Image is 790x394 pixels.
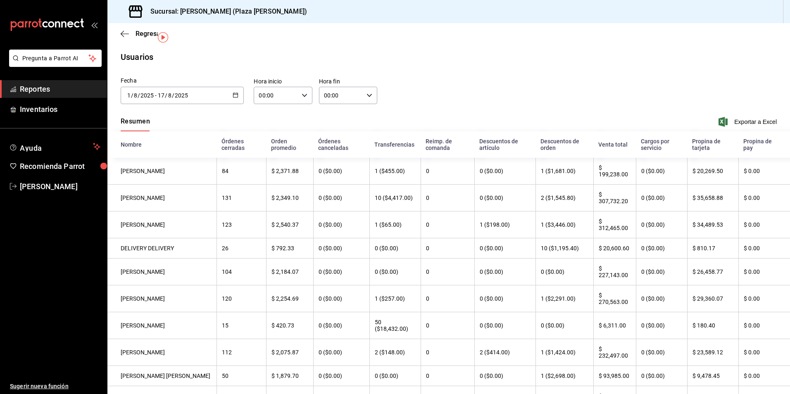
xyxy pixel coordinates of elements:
th: Transferencias [369,131,421,158]
th: $ 810.17 [687,238,738,259]
span: Inventarios [20,104,100,115]
span: Pregunta a Parrot AI [22,54,89,63]
th: $ 23,589.12 [687,339,738,366]
th: $ 2,371.88 [266,158,313,185]
th: [PERSON_NAME] [107,339,217,366]
th: $ 270,563.00 [593,285,636,312]
th: 0 ($0.00) [369,238,421,259]
th: 0 ($0.00) [636,259,687,285]
th: 1 ($198.00) [474,211,535,238]
input: Day [127,92,131,99]
th: $ 1,879.70 [266,366,313,386]
span: Recomienda Parrot [20,161,100,172]
th: $ 420.73 [266,312,313,339]
th: 123 [217,211,266,238]
th: Venta total [593,131,636,158]
th: 1 ($2,698.00) [535,366,593,386]
span: / [172,92,174,99]
th: 0 ($0.00) [535,259,593,285]
th: $ 2,184.07 [266,259,313,285]
th: $ 0.00 [738,285,790,312]
a: Pregunta a Parrot AI [6,60,102,69]
th: 104 [217,259,266,285]
button: Tooltip marker [158,32,168,43]
span: Ayuda [20,142,90,152]
th: 0 ($0.00) [313,285,370,312]
input: Month [168,92,172,99]
button: Pregunta a Parrot AI [9,50,102,67]
th: $ 2,349.10 [266,185,313,211]
input: Day [157,92,165,99]
th: $ 6,311.00 [593,312,636,339]
th: [PERSON_NAME] [107,211,217,238]
div: Usuarios [121,51,153,63]
th: $ 307,732.20 [593,185,636,211]
th: [PERSON_NAME] [107,312,217,339]
th: Descuentos de orden [535,131,593,158]
th: 0 ($0.00) [636,185,687,211]
th: $ 20,269.50 [687,158,738,185]
th: 0 ($0.00) [474,259,535,285]
span: / [131,92,133,99]
th: DELIVERY DELIVERY [107,238,217,259]
th: 1 ($2,291.00) [535,285,593,312]
th: $ 792.33 [266,238,313,259]
th: $ 0.00 [738,211,790,238]
span: - [155,92,157,99]
th: Órdenes cerradas [217,131,266,158]
th: $ 93,985.00 [593,366,636,386]
th: 112 [217,339,266,366]
th: $ 199,238.00 [593,158,636,185]
th: Propina de tarjeta [687,131,738,158]
th: 15 [217,312,266,339]
th: $ 2,075.87 [266,339,313,366]
th: $ 0.00 [738,259,790,285]
input: Year [174,92,188,99]
th: 0 ($0.00) [369,366,421,386]
th: Nombre [107,131,217,158]
h3: Sucursal: [PERSON_NAME] (Plaza [PERSON_NAME]) [144,7,307,17]
th: 10 ($1,195.40) [535,238,593,259]
th: $ 0.00 [738,238,790,259]
th: 0 ($0.00) [474,185,535,211]
th: 0 [421,339,474,366]
th: 0 ($0.00) [636,158,687,185]
th: 0 ($0.00) [313,366,370,386]
input: Year [140,92,154,99]
th: $ 34,489.53 [687,211,738,238]
span: Sugerir nueva función [10,382,100,391]
th: 0 ($0.00) [474,366,535,386]
span: Exportar a Excel [720,117,777,127]
th: 0 [421,238,474,259]
button: Resumen [121,117,150,131]
th: 0 ($0.00) [313,158,370,185]
th: Orden promedio [266,131,313,158]
th: 0 ($0.00) [313,312,370,339]
th: [PERSON_NAME] [PERSON_NAME] [107,366,217,386]
th: $ 20,600.60 [593,238,636,259]
th: 1 ($455.00) [369,158,421,185]
th: 0 ($0.00) [474,238,535,259]
th: 0 [421,158,474,185]
th: $ 26,458.77 [687,259,738,285]
label: Hora inicio [254,78,312,84]
th: 0 ($0.00) [535,312,593,339]
th: $ 2,540.37 [266,211,313,238]
th: 0 ($0.00) [636,339,687,366]
th: Propina de pay [738,131,790,158]
th: 1 ($1,424.00) [535,339,593,366]
th: 0 ($0.00) [636,312,687,339]
th: 0 ($0.00) [313,238,370,259]
th: $ 35,658.88 [687,185,738,211]
input: Month [133,92,138,99]
th: 0 ($0.00) [474,285,535,312]
th: 0 [421,259,474,285]
th: Descuentos de artículo [474,131,535,158]
th: 0 [421,312,474,339]
span: / [138,92,140,99]
th: 131 [217,185,266,211]
th: 0 ($0.00) [313,339,370,366]
th: $ 0.00 [738,158,790,185]
button: open_drawer_menu [91,21,98,28]
th: [PERSON_NAME] [107,259,217,285]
